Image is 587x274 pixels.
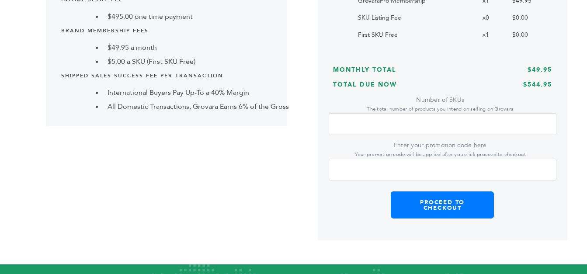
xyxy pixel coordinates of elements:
label: Number of SKUs [367,96,514,113]
span: x0 [483,14,489,22]
span: $0.00 [512,14,528,22]
h3: Total Due Now [333,80,397,96]
label: Enter your promotion code here [355,141,526,158]
td: First SKU Free [352,26,476,43]
li: $49.95 a month [103,42,314,53]
td: SKU Listing Fee [352,9,476,26]
button: Proceed to Checkout [391,191,494,219]
h3: Monthly Total [333,66,396,81]
td: x1 [476,26,506,43]
b: Shipped Sales Success Fee per Transaction [61,72,223,79]
h3: $544.95 [523,80,552,96]
li: International Buyers Pay Up-To a 40% Margin [103,87,314,98]
small: Your promotion code will be applied after you click proceed to checkout [355,151,526,158]
small: The total number of products you intend on selling on Grovara [367,105,514,112]
h3: $49.95 [528,66,552,81]
li: $5.00 a SKU (First SKU Free) [103,56,314,67]
li: All Domestic Transactions, Grovara Earns 6% of the Gross [103,101,314,112]
td: $0.00 [506,26,561,43]
b: Brand Membership Fees [61,27,149,34]
li: $495.00 one time payment [103,11,314,22]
